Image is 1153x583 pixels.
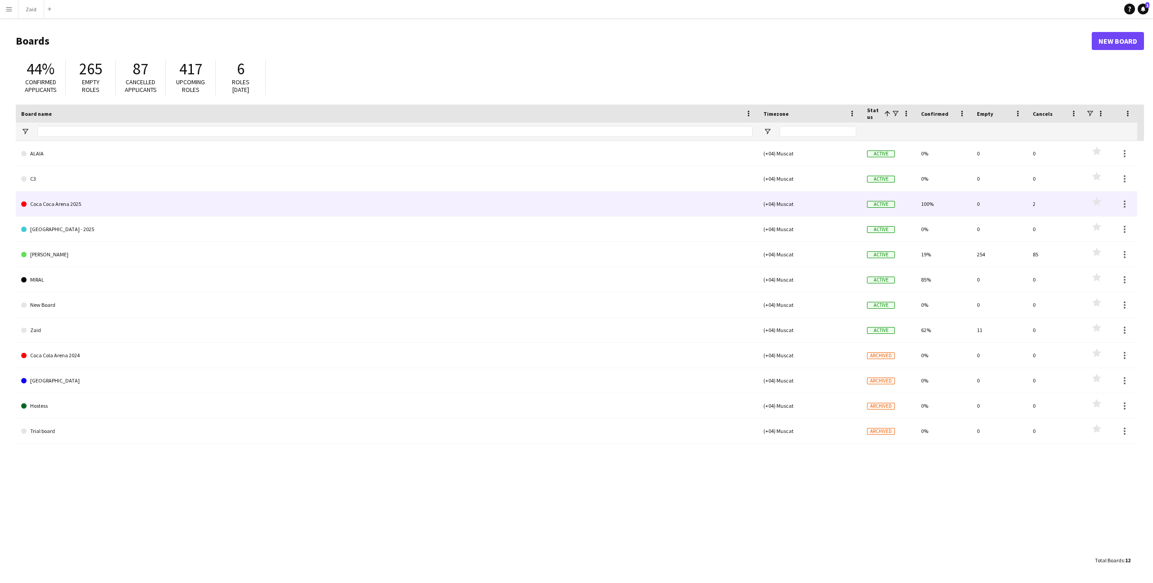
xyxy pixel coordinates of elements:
span: Confirmed [921,110,949,117]
button: Zaid [18,0,44,18]
span: 6 [237,59,245,79]
span: 44% [27,59,54,79]
span: 12 [1125,557,1130,564]
div: 0 [1027,141,1083,166]
div: 0 [1027,318,1083,342]
div: 0% [916,419,971,443]
div: 0% [916,166,971,191]
button: Open Filter Menu [763,128,772,136]
span: Active [867,277,895,283]
span: Status [867,107,881,120]
h1: Boards [16,34,1092,48]
span: Empty roles [82,78,100,94]
div: 0 [1027,393,1083,418]
div: 0 [971,419,1027,443]
div: 254 [971,242,1027,267]
div: 0 [1027,292,1083,317]
div: 0 [971,343,1027,368]
span: Archived [867,378,895,384]
a: Coca Coca Arena 2025 [21,191,753,217]
div: (+04) Muscat [758,393,862,418]
div: 0 [971,368,1027,393]
span: Cancelled applicants [125,78,157,94]
div: 0% [916,292,971,317]
span: 417 [179,59,202,79]
div: 19% [916,242,971,267]
a: [PERSON_NAME] [21,242,753,267]
span: Timezone [763,110,789,117]
div: (+04) Muscat [758,166,862,191]
div: (+04) Muscat [758,419,862,443]
span: 87 [133,59,148,79]
span: Board name [21,110,52,117]
span: 1 [1145,2,1149,8]
div: (+04) Muscat [758,292,862,317]
div: 0 [971,141,1027,166]
div: 0% [916,141,971,166]
span: Archived [867,352,895,359]
span: Cancels [1033,110,1053,117]
div: (+04) Muscat [758,318,862,342]
a: 1 [1138,4,1148,14]
a: Trial board [21,419,753,444]
button: Open Filter Menu [21,128,29,136]
span: Archived [867,403,895,410]
div: 0 [971,393,1027,418]
div: 11 [971,318,1027,342]
div: 0 [971,166,1027,191]
div: 0 [971,267,1027,292]
div: 0 [1027,217,1083,241]
a: Coca Cola Arena 2024 [21,343,753,368]
a: ALAIA [21,141,753,166]
a: Hostess [21,393,753,419]
div: 0% [916,368,971,393]
div: 2 [1027,191,1083,216]
a: New Board [21,292,753,318]
span: Confirmed applicants [25,78,57,94]
div: 85% [916,267,971,292]
span: Upcoming roles [176,78,205,94]
span: Active [867,201,895,208]
div: 0 [1027,368,1083,393]
input: Board name Filter Input [37,126,753,137]
span: Active [867,176,895,182]
div: (+04) Muscat [758,368,862,393]
span: Roles [DATE] [232,78,250,94]
a: C3 [21,166,753,191]
div: 0 [971,217,1027,241]
div: (+04) Muscat [758,242,862,267]
div: (+04) Muscat [758,141,862,166]
div: 85 [1027,242,1083,267]
a: [GEOGRAPHIC_DATA] [21,368,753,393]
span: Total Boards [1095,557,1124,564]
input: Timezone Filter Input [780,126,856,137]
div: 0 [971,191,1027,216]
div: (+04) Muscat [758,191,862,216]
div: 0 [1027,343,1083,368]
span: Empty [977,110,993,117]
div: 100% [916,191,971,216]
a: New Board [1092,32,1144,50]
div: 62% [916,318,971,342]
span: Active [867,226,895,233]
div: 0 [971,292,1027,317]
span: Archived [867,428,895,435]
span: Active [867,150,895,157]
a: [GEOGRAPHIC_DATA] - 2025 [21,217,753,242]
div: : [1095,551,1130,569]
div: (+04) Muscat [758,343,862,368]
div: 0% [916,393,971,418]
span: Active [867,251,895,258]
div: (+04) Muscat [758,217,862,241]
div: 0% [916,343,971,368]
a: MIRAL [21,267,753,292]
div: 0% [916,217,971,241]
a: Zaid [21,318,753,343]
span: Active [867,327,895,334]
span: 265 [79,59,102,79]
div: 0 [1027,419,1083,443]
span: Active [867,302,895,309]
div: 0 [1027,166,1083,191]
div: 0 [1027,267,1083,292]
div: (+04) Muscat [758,267,862,292]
